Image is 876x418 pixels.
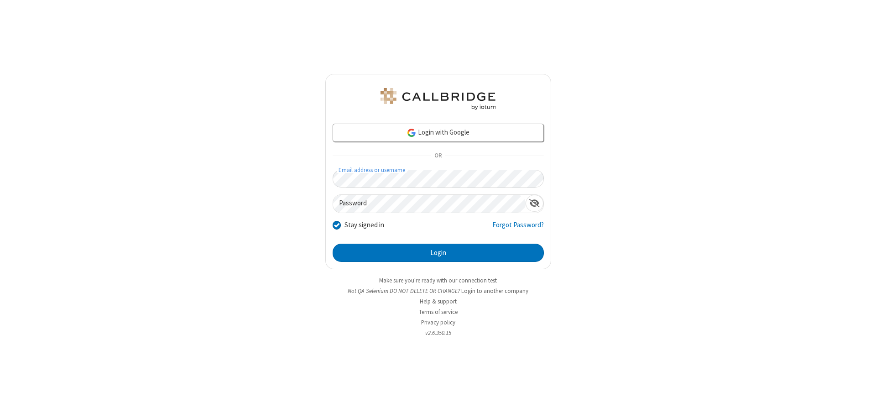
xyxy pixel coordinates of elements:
button: Login to another company [461,287,528,295]
a: Forgot Password? [492,220,544,237]
a: Login with Google [333,124,544,142]
img: QA Selenium DO NOT DELETE OR CHANGE [379,88,497,110]
input: Password [333,195,526,213]
input: Email address or username [333,170,544,188]
a: Make sure you're ready with our connection test [379,277,497,284]
span: OR [431,150,445,162]
a: Terms of service [419,308,458,316]
img: google-icon.png [407,128,417,138]
label: Stay signed in [344,220,384,230]
a: Privacy policy [421,319,455,326]
div: Show password [526,195,543,212]
li: Not QA Selenium DO NOT DELETE OR CHANGE? [325,287,551,295]
button: Login [333,244,544,262]
li: v2.6.350.15 [325,329,551,337]
a: Help & support [420,298,457,305]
